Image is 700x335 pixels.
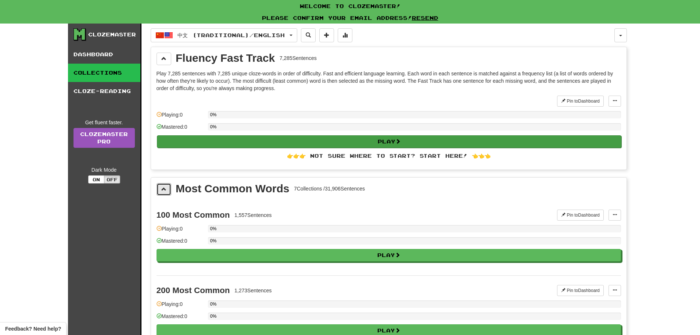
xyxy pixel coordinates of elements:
[234,211,272,219] div: 1,557 Sentences
[557,285,604,296] button: Pin toDashboard
[338,28,352,42] button: More stats
[157,111,204,123] div: Playing: 0
[177,32,285,38] span: 中文 (Traditional) / English
[68,82,140,100] a: Cloze-Reading
[68,45,140,64] a: Dashboard
[294,185,365,192] div: 7 Collections / 31,906 Sentences
[176,53,275,64] div: Fluency Fast Track
[157,300,204,313] div: Playing: 0
[5,325,61,332] span: Open feedback widget
[157,123,204,135] div: Mastered: 0
[157,225,204,237] div: Playing: 0
[234,287,272,294] div: 1,273 Sentences
[68,64,140,82] a: Collections
[157,70,621,92] p: Play 7,285 sentences with 7,285 unique cloze-words in order of difficulty. Fast and efficient lan...
[157,135,621,148] button: Play
[176,183,289,194] div: Most Common Words
[557,210,604,221] button: Pin toDashboard
[412,15,438,21] a: Resend
[151,28,297,42] button: 中文 (Traditional)/English
[157,237,204,249] div: Mastered: 0
[73,166,135,174] div: Dark Mode
[280,54,317,62] div: 7,285 Sentences
[157,249,621,261] button: Play
[301,28,316,42] button: Search sentences
[157,210,230,220] div: 100 Most Common
[157,152,621,160] div: 👉👉👉 Not sure where to start? Start here! 👈👈👈
[157,313,204,325] div: Mastered: 0
[88,175,104,183] button: On
[557,96,604,107] button: Pin toDashboard
[319,28,334,42] button: Add sentence to collection
[104,175,120,183] button: Off
[88,31,136,38] div: Clozemaster
[157,286,230,295] div: 200 Most Common
[73,128,135,148] a: ClozemasterPro
[73,119,135,126] div: Get fluent faster.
